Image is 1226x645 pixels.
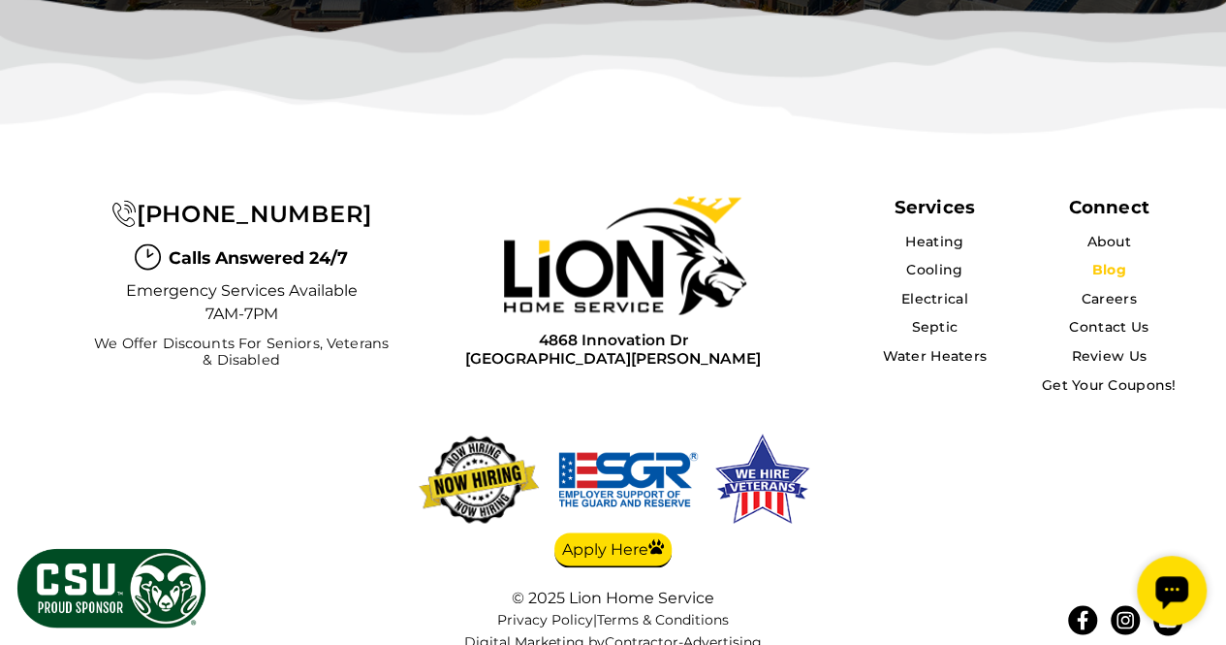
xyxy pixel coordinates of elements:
[911,317,958,335] a: Septic
[8,8,78,78] div: Open chat widget
[465,348,761,367] span: [GEOGRAPHIC_DATA][PERSON_NAME]
[1071,346,1147,364] a: Review Us
[882,346,987,364] a: Water Heaters
[1069,317,1148,335] a: Contact Us
[125,278,358,325] span: Emergency Services Available 7AM-7PM
[555,431,701,528] img: We hire veterans
[901,289,968,306] a: Electrical
[89,335,394,369] span: We Offer Discounts for Seniors, Veterans & Disabled
[1082,289,1137,306] a: Careers
[1086,232,1130,249] a: About
[554,532,672,567] a: Apply Here
[110,200,371,228] a: [PHONE_NUMBER]
[712,431,811,528] img: We hire veterans
[597,610,729,628] a: Terms & Conditions
[906,260,962,277] a: Cooling
[414,431,544,528] img: now-hiring
[420,588,807,606] div: © 2025 Lion Home Service
[465,330,761,368] a: 4868 Innovation Dr[GEOGRAPHIC_DATA][PERSON_NAME]
[894,196,974,218] span: Services
[169,244,348,270] span: Calls Answered 24/7
[1042,375,1177,393] a: Get Your Coupons!
[1091,260,1125,277] a: Blog
[137,200,372,228] span: [PHONE_NUMBER]
[497,610,593,628] a: Privacy Policy
[465,330,761,348] span: 4868 Innovation Dr
[905,232,963,249] a: Heating
[1068,196,1148,218] div: Connect
[15,546,208,630] img: CSU Sponsor Badge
